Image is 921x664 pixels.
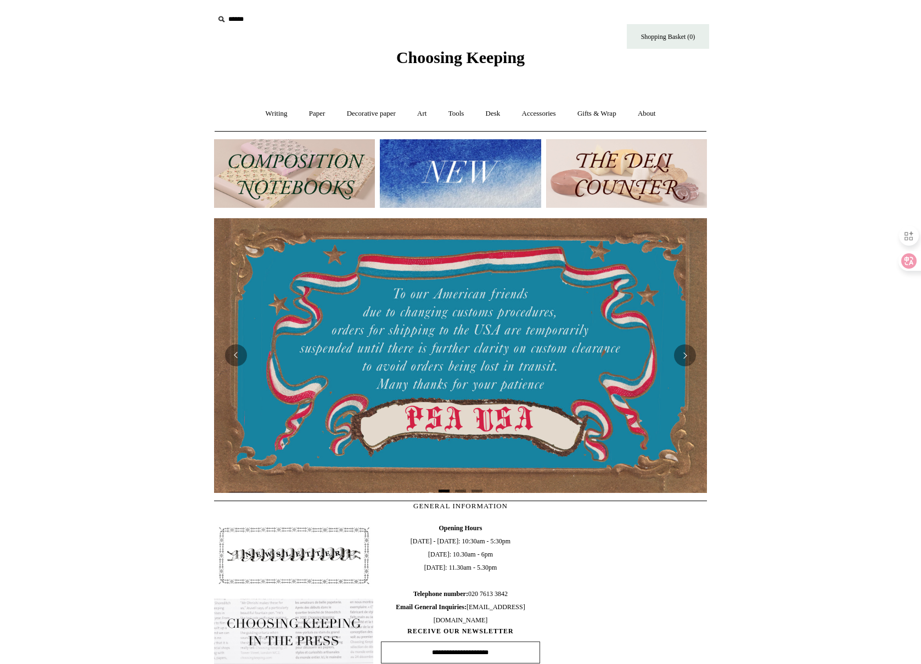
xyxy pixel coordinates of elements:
[628,99,666,128] a: About
[439,99,474,128] a: Tools
[407,99,436,128] a: Art
[381,627,540,636] span: RECEIVE OUR NEWSLETTER
[380,139,541,208] img: New.jpg__PID:f73bdf93-380a-4a35-bcfe-7823039498e1
[299,99,335,128] a: Paper
[439,524,482,532] b: Opening Hours
[455,490,466,492] button: Page 2
[214,218,707,492] img: USA PSA .jpg__PID:33428022-6587-48b7-8b57-d7eefc91f15a
[381,521,540,627] span: [DATE] - [DATE]: 10:30am - 5:30pm [DATE]: 10.30am - 6pm [DATE]: 11.30am - 5.30pm 020 7613 3842
[466,590,468,598] b: :
[396,57,525,65] a: Choosing Keeping
[396,48,525,66] span: Choosing Keeping
[627,24,709,49] a: Shopping Basket (0)
[413,502,508,510] span: GENERAL INFORMATION
[674,344,696,366] button: Next
[214,521,373,589] img: pf-4db91bb9--1305-Newsletter-Button_1200x.jpg
[568,99,626,128] a: Gifts & Wrap
[413,590,468,598] b: Telephone number
[396,603,525,624] span: [EMAIL_ADDRESS][DOMAIN_NAME]
[225,344,247,366] button: Previous
[471,490,482,492] button: Page 3
[476,99,510,128] a: Desk
[439,490,450,492] button: Page 1
[396,603,467,611] b: Email General Inquiries:
[256,99,297,128] a: Writing
[546,139,707,208] img: The Deli Counter
[337,99,406,128] a: Decorative paper
[512,99,566,128] a: Accessories
[214,139,375,208] img: 202302 Composition ledgers.jpg__PID:69722ee6-fa44-49dd-a067-31375e5d54ec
